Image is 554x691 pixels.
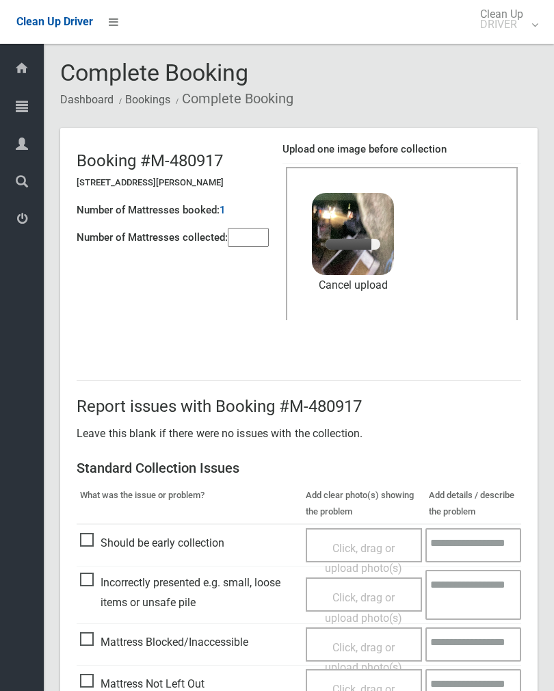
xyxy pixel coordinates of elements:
span: Clean Up [473,9,537,29]
h4: 1 [220,205,226,216]
a: Cancel upload [312,275,394,296]
small: DRIVER [480,19,523,29]
p: Leave this blank if there were no issues with the collection. [77,423,521,444]
a: Bookings [125,93,170,106]
span: Incorrectly presented e.g. small, loose items or unsafe pile [80,573,299,613]
h2: Booking #M-480917 [77,152,269,170]
h4: Number of Mattresses booked: [77,205,220,216]
th: What was the issue or problem? [77,484,302,524]
span: Click, drag or upload photo(s) [325,591,402,625]
span: Complete Booking [60,59,248,86]
h4: Number of Mattresses collected: [77,232,228,244]
a: Dashboard [60,93,114,106]
h5: [STREET_ADDRESS][PERSON_NAME] [77,178,269,187]
a: Clean Up Driver [16,12,93,32]
h4: Upload one image before collection [282,144,521,155]
span: Clean Up Driver [16,15,93,28]
h2: Report issues with Booking #M-480917 [77,397,521,415]
span: Click, drag or upload photo(s) [325,542,402,575]
h3: Standard Collection Issues [77,460,521,475]
span: Mattress Blocked/Inaccessible [80,632,248,653]
th: Add clear photo(s) showing the problem [302,484,426,524]
th: Add details / describe the problem [425,484,521,524]
span: Should be early collection [80,533,224,553]
li: Complete Booking [172,86,293,112]
span: Click, drag or upload photo(s) [325,641,402,675]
